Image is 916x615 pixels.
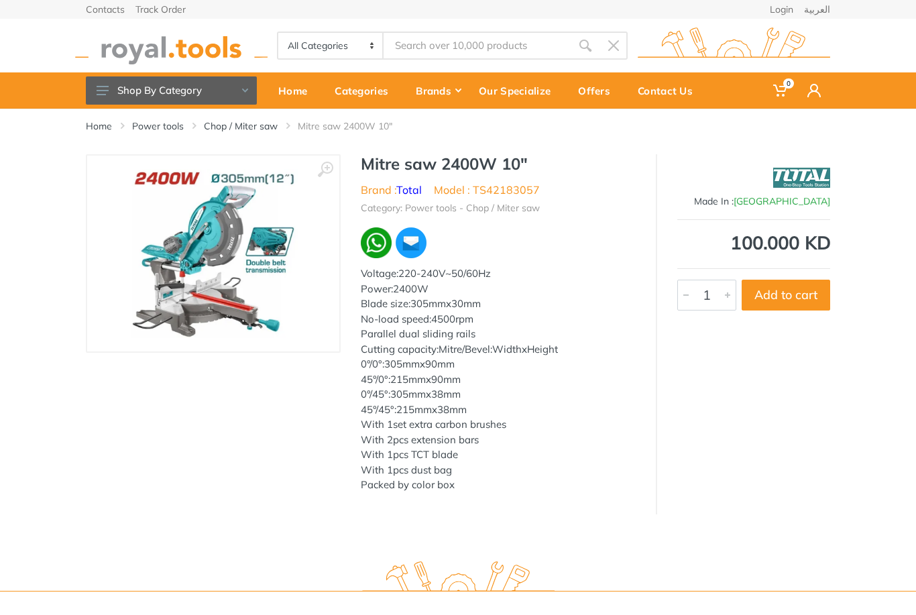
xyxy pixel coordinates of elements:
[394,226,428,260] img: ma.webp
[204,119,278,133] a: Chop / Miter saw
[469,76,569,105] div: Our Specialize
[434,182,540,198] li: Model : TS42183057
[132,119,184,133] a: Power tools
[773,161,830,194] img: Total
[361,447,636,463] div: With 1pcs TCT blade
[361,478,636,493] div: Packed by color box
[86,5,125,14] a: Contacts
[742,280,830,311] button: Add to cart
[361,357,636,372] div: 0°/0°:305mmx90mm
[783,78,794,89] span: 0
[325,72,406,109] a: Categories
[361,312,636,327] div: No-load speed:4500rpm
[361,402,636,418] div: 45°/45°:215mmx38mm
[361,417,636,433] div: With 1set extra carbon brushes
[361,342,636,357] div: Cutting capacity:Mitre/Bevel:WidthxHeight
[361,182,422,198] li: Brand :
[361,296,636,312] div: Blade size:305mmx30mm
[362,561,555,598] img: royal.tools Logo
[569,72,628,109] a: Offers
[628,72,711,109] a: Contact Us
[396,183,422,197] a: Total
[361,433,636,448] div: With 2pcs extension bars
[628,76,711,105] div: Contact Us
[764,72,798,109] a: 0
[804,5,830,14] a: العربية
[278,33,384,58] select: Category
[361,154,636,174] h1: Mitre saw 2400W 10"
[269,76,325,105] div: Home
[469,72,569,109] a: Our Specialize
[569,76,628,105] div: Offers
[269,72,325,109] a: Home
[86,76,257,105] button: Shop By Category
[677,194,830,209] div: Made In :
[384,32,571,60] input: Site search
[135,5,186,14] a: Track Order
[770,5,793,14] a: Login
[361,227,392,258] img: wa.webp
[361,387,636,402] div: 0°/45°:305mmx38mm
[677,233,830,252] div: 100.000 KD
[325,76,406,105] div: Categories
[361,201,540,215] li: Category: Power tools - Chop / Miter saw
[734,195,830,207] span: [GEOGRAPHIC_DATA]
[86,119,112,133] a: Home
[361,463,636,478] div: With 1pcs dust bag
[86,119,830,133] nav: breadcrumb
[75,27,268,64] img: royal.tools Logo
[361,327,636,342] div: Parallel dual sliding rails
[638,27,830,64] img: royal.tools Logo
[406,76,469,105] div: Brands
[361,282,636,297] div: Power:2400W
[298,119,412,133] li: Mitre saw 2400W 10"
[361,266,636,282] div: Voltage:220-240V~50/60Hz
[361,372,636,388] div: 45°/0°:215mmx90mm
[129,169,298,338] img: Royal Tools - Mitre saw 2400W 10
